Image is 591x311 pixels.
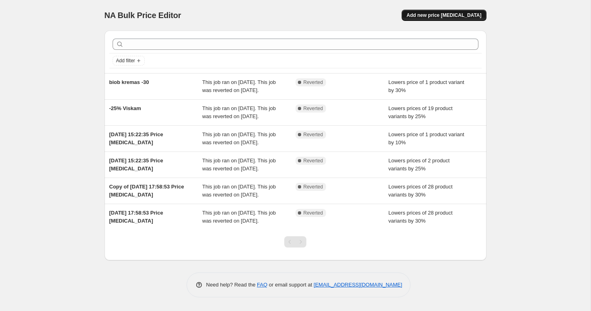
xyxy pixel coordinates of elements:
span: This job ran on [DATE]. This job was reverted on [DATE]. [202,79,276,93]
span: This job ran on [DATE]. This job was reverted on [DATE]. [202,210,276,224]
span: Need help? Read the [206,282,257,288]
button: Add filter [113,56,145,65]
span: Add filter [116,57,135,64]
span: This job ran on [DATE]. This job was reverted on [DATE]. [202,105,276,119]
span: Reverted [304,210,323,216]
span: Lowers prices of 19 product variants by 25% [388,105,453,119]
span: Reverted [304,105,323,112]
button: Add new price [MEDICAL_DATA] [402,10,486,21]
span: Lowers prices of 28 product variants by 30% [388,210,453,224]
span: NA Bulk Price Editor [105,11,181,20]
span: or email support at [267,282,314,288]
span: Add new price [MEDICAL_DATA] [406,12,481,18]
span: This job ran on [DATE]. This job was reverted on [DATE]. [202,131,276,145]
span: Reverted [304,184,323,190]
span: Lowers prices of 28 product variants by 30% [388,184,453,198]
span: biob kremas -30 [109,79,149,85]
nav: Pagination [284,236,306,248]
span: Lowers price of 1 product variant by 10% [388,131,464,145]
span: Copy of [DATE] 17:58:53 Price [MEDICAL_DATA] [109,184,184,198]
span: Reverted [304,158,323,164]
span: Lowers prices of 2 product variants by 25% [388,158,449,172]
a: FAQ [257,282,267,288]
span: Lowers price of 1 product variant by 30% [388,79,464,93]
span: This job ran on [DATE]. This job was reverted on [DATE]. [202,158,276,172]
span: -25% Viskam [109,105,141,111]
span: [DATE] 15:22:35 Price [MEDICAL_DATA] [109,158,163,172]
span: [DATE] 17:58:53 Price [MEDICAL_DATA] [109,210,163,224]
span: Reverted [304,131,323,138]
a: [EMAIL_ADDRESS][DOMAIN_NAME] [314,282,402,288]
span: Reverted [304,79,323,86]
span: [DATE] 15:22:35 Price [MEDICAL_DATA] [109,131,163,145]
span: This job ran on [DATE]. This job was reverted on [DATE]. [202,184,276,198]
